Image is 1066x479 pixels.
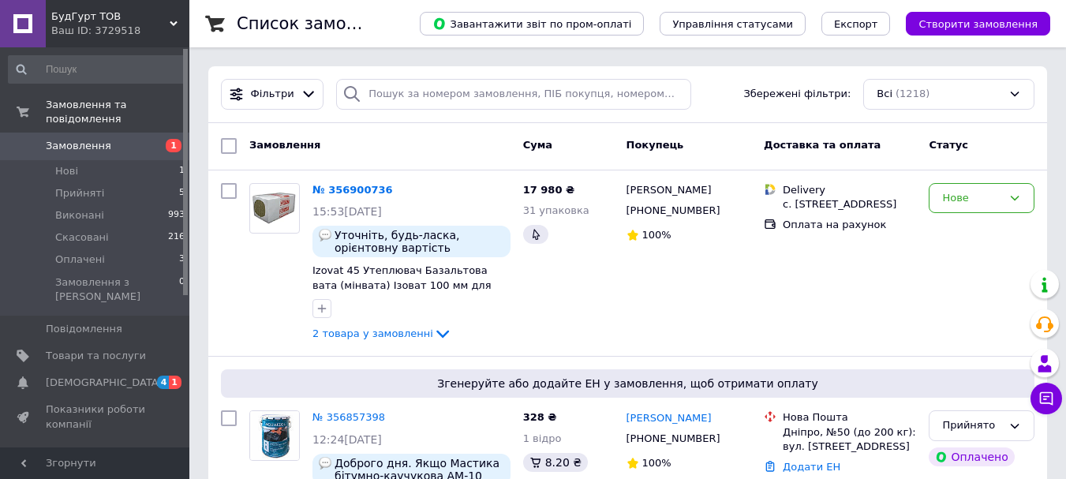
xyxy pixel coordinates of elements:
[420,12,644,36] button: Завантажити звіт по пром-оплаті
[46,98,189,126] span: Замовлення та повідомлення
[157,376,170,389] span: 4
[877,87,892,102] span: Всі
[249,183,300,234] a: Фото товару
[249,139,320,151] span: Замовлення
[227,376,1028,391] span: Згенеруйте або додайте ЕН у замовлення, щоб отримати оплату
[312,327,433,339] span: 2 товара у замовленні
[523,453,588,472] div: 8.20 ₴
[51,24,189,38] div: Ваш ID: 3729518
[523,204,589,216] span: 31 упаковка
[319,457,331,470] img: :speech_balloon:
[46,139,111,153] span: Замовлення
[942,417,1002,434] div: Прийнято
[179,253,185,267] span: 3
[929,139,968,151] span: Статус
[821,12,891,36] button: Експорт
[523,184,574,196] span: 17 980 ₴
[46,444,146,473] span: Панель управління
[312,327,452,339] a: 2 товара у замовленні
[55,230,109,245] span: Скасовані
[783,410,916,425] div: Нова Пошта
[627,183,712,198] span: Ярослав Длужневский
[942,190,1002,207] div: Нове
[642,229,671,241] span: 100%
[335,229,504,254] span: Уточніть, будь-ласка, орієнтовну вартість доставки
[46,322,122,336] span: Повідомлення
[627,139,684,151] span: Покупець
[627,411,712,426] a: [PERSON_NAME]
[929,447,1014,466] div: Оплачено
[55,208,104,223] span: Виконані
[237,14,397,33] h1: Список замовлень
[46,349,146,363] span: Товари та послуги
[55,186,104,200] span: Прийняті
[168,208,185,223] span: 993
[179,164,185,178] span: 1
[523,411,557,423] span: 328 ₴
[312,411,385,423] a: № 356857398
[523,139,552,151] span: Cума
[783,183,916,197] div: Delivery
[906,12,1050,36] button: Створити замовлення
[918,18,1038,30] span: Створити замовлення
[642,457,671,469] span: 100%
[249,410,300,461] a: Фото товару
[179,186,185,200] span: 5
[627,204,720,216] span: [PHONE_NUMBER]
[251,87,294,102] span: Фільтри
[764,139,881,151] span: Доставка та оплата
[783,425,916,454] div: Дніпро, №50 (до 200 кг): вул. [STREET_ADDRESS]
[312,264,492,305] a: Izovat 45 Утеплювач Базальтова вата (мінвата) Ізоват 100 мм для плоскої та скатноїпокрівлі
[312,184,393,196] a: № 356900736
[743,87,851,102] span: Збережені фільтри:
[166,139,181,152] span: 1
[250,190,299,226] img: Фото товару
[336,79,690,110] input: Пошук за номером замовлення, ПІБ покупця, номером телефону, Email, номером накладної
[672,18,793,30] span: Управління статусами
[8,55,186,84] input: Пошук
[55,253,105,267] span: Оплачені
[250,411,299,460] img: Фото товару
[834,18,878,30] span: Експорт
[46,402,146,431] span: Показники роботи компанії
[660,12,806,36] button: Управління статусами
[55,275,179,304] span: Замовлення з [PERSON_NAME]
[312,205,382,218] span: 15:53[DATE]
[783,218,916,232] div: Оплата на рахунок
[783,461,840,473] a: Додати ЕН
[896,88,929,99] span: (1218)
[179,275,185,304] span: 0
[55,164,78,178] span: Нові
[168,230,185,245] span: 216
[1030,383,1062,414] button: Чат з покупцем
[523,432,562,444] span: 1 відро
[627,432,720,444] span: [PHONE_NUMBER]
[783,197,916,211] div: с. [STREET_ADDRESS]
[51,9,170,24] span: БудГурт ТОВ
[432,17,631,31] span: Завантажити звіт по пром-оплаті
[169,376,181,389] span: 1
[890,17,1050,29] a: Створити замовлення
[319,229,331,241] img: :speech_balloon:
[46,376,163,390] span: [DEMOGRAPHIC_DATA]
[312,433,382,446] span: 12:24[DATE]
